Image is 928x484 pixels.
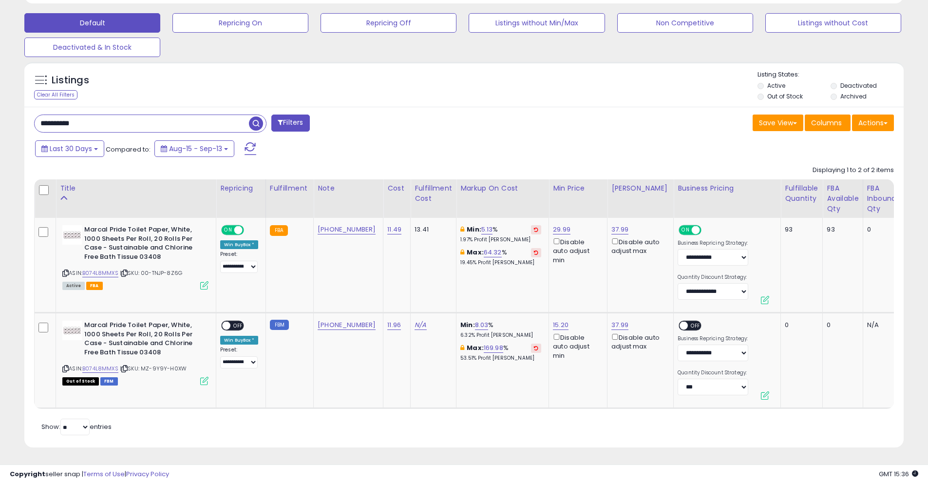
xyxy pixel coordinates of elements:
[811,118,842,128] span: Columns
[460,321,541,339] div: %
[611,225,628,234] a: 37.99
[680,226,692,234] span: ON
[169,144,222,154] span: Aug-15 - Sep-13
[41,422,112,431] span: Show: entries
[467,248,484,257] b: Max:
[50,144,92,154] span: Last 30 Days
[700,226,716,234] span: OFF
[10,469,45,479] strong: Copyright
[270,183,309,194] div: Fulfillment
[154,140,234,157] button: Aug-15 - Sep-13
[10,470,169,479] div: seller snap | |
[617,13,753,33] button: Non Competitive
[387,320,401,330] a: 11.96
[785,321,815,329] div: 0
[120,269,182,277] span: | SKU: 00-TNJP-8Z6G
[813,166,894,175] div: Displaying 1 to 2 of 2 items
[553,236,600,265] div: Disable auto adjust min
[827,225,855,234] div: 93
[270,320,289,330] small: FBM
[321,13,456,33] button: Repricing Off
[222,226,234,234] span: ON
[460,259,541,266] p: 19.45% Profit [PERSON_NAME]
[415,225,449,234] div: 13.41
[553,183,603,194] div: Min Price
[460,225,541,243] div: %
[481,225,493,234] a: 5.13
[460,332,541,339] p: 6.32% Profit [PERSON_NAME]
[60,183,212,194] div: Title
[84,225,203,264] b: Marcal Pride Toilet Paper, White, 1000 Sheets Per Roll, 20 Rolls Per Case - Sustainable and Chlor...
[106,145,151,154] span: Compared to:
[62,225,208,289] div: ASIN:
[100,377,118,386] span: FBM
[62,282,85,290] span: All listings currently available for purchase on Amazon
[753,115,803,131] button: Save View
[220,240,258,249] div: Win BuyBox *
[126,469,169,479] a: Privacy Policy
[220,336,258,345] div: Win BuyBox *
[678,335,748,342] label: Business Repricing Strategy:
[611,183,669,194] div: [PERSON_NAME]
[387,225,401,234] a: 11.49
[553,332,600,360] div: Disable auto adjust min
[785,183,818,204] div: Fulfillable Quantity
[611,236,666,255] div: Disable auto adjust max
[484,248,502,257] a: 64.32
[460,236,541,243] p: 1.97% Profit [PERSON_NAME]
[62,321,208,384] div: ASIN:
[86,282,103,290] span: FBA
[243,226,258,234] span: OFF
[84,321,203,359] b: Marcal Pride Toilet Paper, White, 1000 Sheets Per Roll, 20 Rolls Per Case - Sustainable and Chlor...
[553,225,570,234] a: 29.99
[678,240,748,247] label: Business Repricing Strategy:
[82,269,118,277] a: B074L8MMXS
[840,81,877,90] label: Deactivated
[318,183,379,194] div: Note
[611,320,628,330] a: 37.99
[785,225,815,234] div: 93
[318,320,376,330] a: [PHONE_NUMBER]
[230,322,246,330] span: OFF
[220,347,258,368] div: Preset:
[767,92,803,100] label: Out of Stock
[460,320,475,329] b: Min:
[460,248,541,266] div: %
[271,115,309,132] button: Filters
[172,13,308,33] button: Repricing On
[879,469,918,479] span: 2025-10-14 15:36 GMT
[469,13,605,33] button: Listings without Min/Max
[220,251,258,273] div: Preset:
[62,377,99,386] span: All listings that are currently out of stock and unavailable for purchase on Amazon
[270,225,288,236] small: FBA
[867,225,893,234] div: 0
[852,115,894,131] button: Actions
[34,90,77,99] div: Clear All Filters
[62,225,82,245] img: 41QyKRGqvaL._SL40_.jpg
[24,38,160,57] button: Deactivated & In Stock
[415,183,452,204] div: Fulfillment Cost
[678,369,748,376] label: Quantity Discount Strategy:
[62,321,82,340] img: 41QyKRGqvaL._SL40_.jpg
[460,355,541,362] p: 53.51% Profit [PERSON_NAME]
[456,179,549,218] th: The percentage added to the cost of goods (COGS) that forms the calculator for Min & Max prices.
[35,140,104,157] button: Last 30 Days
[758,70,904,79] p: Listing States:
[765,13,901,33] button: Listings without Cost
[467,343,484,352] b: Max:
[415,320,426,330] a: N/A
[611,332,666,351] div: Disable auto adjust max
[678,274,748,281] label: Quantity Discount Strategy:
[24,13,160,33] button: Default
[553,320,568,330] a: 15.20
[678,183,776,194] div: Business Pricing
[767,81,785,90] label: Active
[467,225,481,234] b: Min:
[318,225,376,234] a: [PHONE_NUMBER]
[827,321,855,329] div: 0
[867,183,896,214] div: FBA inbound Qty
[460,183,545,194] div: Markup on Cost
[840,92,867,100] label: Archived
[805,115,851,131] button: Columns
[460,344,541,362] div: %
